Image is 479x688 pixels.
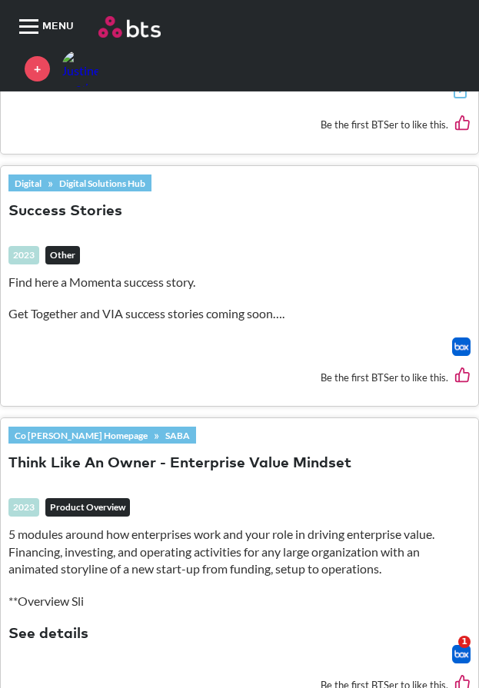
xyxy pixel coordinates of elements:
[8,104,471,146] div: Be the first BTSer to like this.
[8,593,471,610] p: **Overview Sli
[8,305,471,322] p: Get Together and VIA success stories coming soon….
[53,174,151,191] a: Digital Solutions Hub
[8,246,39,264] div: 2023
[8,498,39,517] div: 2023
[452,337,471,356] img: Box logo
[427,636,464,673] iframe: Intercom live chat
[8,174,48,191] a: Digital
[8,427,196,444] div: »
[159,427,196,444] a: SABA
[8,274,471,291] p: Find here a Momenta success story.
[8,4,98,50] button: MENU
[45,246,80,264] em: Other
[42,4,80,50] span: MENU
[8,201,122,222] button: Success Stories
[458,636,471,648] span: 1
[98,16,471,38] a: Go home
[8,454,351,474] button: Think Like An Owner - Enterprise Value Mindset
[62,50,98,87] img: Justine Read
[8,356,471,398] div: Be the first BTSer to like this.
[98,16,161,38] img: BTS Logo
[8,427,154,444] a: Co [PERSON_NAME] Homepage
[8,526,471,577] p: 5 modules around how enterprises work and your role in driving enterprise value. Financing, inves...
[452,81,471,104] a: External link
[45,498,130,517] em: Product Overview
[452,337,471,356] a: Download file from Box
[8,624,88,645] button: See details
[8,174,151,191] div: »
[25,56,50,81] a: +
[62,50,98,87] a: Profile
